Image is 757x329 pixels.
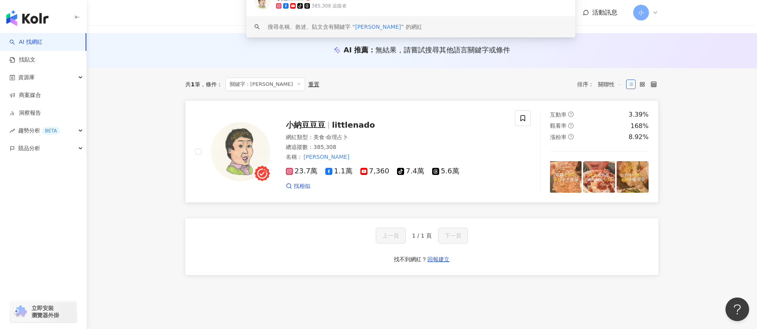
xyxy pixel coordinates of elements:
[18,139,40,157] span: 競品分析
[592,9,617,16] span: 活動訊息
[10,301,76,322] a: chrome extension立即安裝 瀏覽器外掛
[200,81,222,87] span: 條件 ：
[226,78,305,91] span: 關鍵字：[PERSON_NAME]
[550,123,567,129] span: 觀看率
[344,45,511,55] div: AI 推薦 ：
[568,112,574,117] span: question-circle
[302,152,351,161] mark: [PERSON_NAME]
[308,81,319,87] div: 重置
[427,256,449,262] span: 回報建立
[185,100,658,203] a: KOL Avatar小納豆豆豆littlenado網紅類型：美食·命理占卜總追蹤數：385,308名稱：[PERSON_NAME]23.7萬1.1萬7,3607.4萬5.6萬找相似互動率ques...
[375,46,510,54] span: 無結果，請嘗試搜尋其他語言關鍵字或條件
[286,152,351,161] span: 名稱 ：
[211,122,270,181] img: KOL Avatar
[583,161,615,193] img: post-image
[397,167,424,175] span: 7.4萬
[311,3,347,9] div: 385,308 追蹤者
[9,91,41,99] a: 商案媒合
[550,112,567,118] span: 互動率
[376,228,406,243] button: 上一頁
[432,167,459,175] span: 5.6萬
[628,133,649,141] div: 8.92%
[13,305,28,318] img: chrome extension
[598,78,622,91] span: 關聯性
[18,122,60,139] span: 趨勢分析
[577,78,626,91] div: 排序：
[550,134,567,140] span: 漲粉率
[630,122,649,130] div: 168%
[332,120,375,130] span: littlenado
[286,143,505,151] div: 總追蹤數 ： 385,308
[9,128,15,134] span: rise
[191,81,195,87] span: 1
[394,256,427,264] div: 找不到網紅？
[360,167,390,175] span: 7,360
[42,127,60,135] div: BETA
[294,182,310,190] span: 找相似
[568,134,574,139] span: question-circle
[185,81,200,87] div: 共 筆
[254,24,260,30] span: search
[313,134,324,140] span: 美食
[427,253,450,266] button: 回報建立
[638,8,644,17] span: 小
[32,305,59,319] span: 立即安裝 瀏覽器外掛
[6,10,48,26] img: logo
[286,182,310,190] a: 找相似
[725,297,749,321] iframe: Help Scout Beacon - Open
[9,56,35,64] a: 找貼文
[325,167,352,175] span: 1.1萬
[617,161,649,193] img: post-image
[9,109,41,117] a: 洞察報告
[268,22,422,31] div: 搜尋名稱、敘述、貼文含有關鍵字 “ ” 的網紅
[568,123,574,128] span: question-circle
[18,69,35,86] span: 資源庫
[286,120,325,130] span: 小納豆豆豆
[550,161,582,193] img: post-image
[324,134,326,140] span: ·
[286,134,505,141] div: 網紅類型 ：
[438,228,468,243] button: 下一頁
[412,232,432,239] span: 1 / 1 頁
[355,24,401,30] span: [PERSON_NAME]
[9,38,43,46] a: searchAI 找網紅
[628,110,649,119] div: 3.39%
[286,167,317,175] span: 23.7萬
[326,134,348,140] span: 命理占卜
